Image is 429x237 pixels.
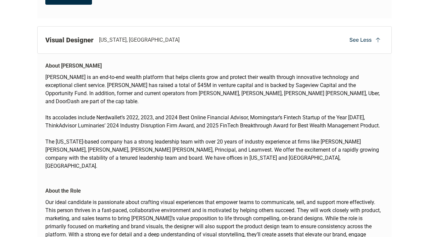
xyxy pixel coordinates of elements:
p: The [US_STATE]-based company has a strong leadership team with over 20 years of industry experien... [45,138,384,170]
p: [PERSON_NAME] is an end-to-end wealth platform that helps clients grow and protect their wealth t... [45,73,384,106]
p: See Less [349,36,372,44]
strong: Visual Designer [45,36,94,44]
p: About the Role [45,187,81,195]
p: [US_STATE], [GEOGRAPHIC_DATA] [99,36,180,44]
p: Its accolades include Nerdwallet’s 2022, 2023, and 2024 Best Online Financial Advisor, Morningsta... [45,114,384,130]
p: About [PERSON_NAME] [45,62,102,70]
